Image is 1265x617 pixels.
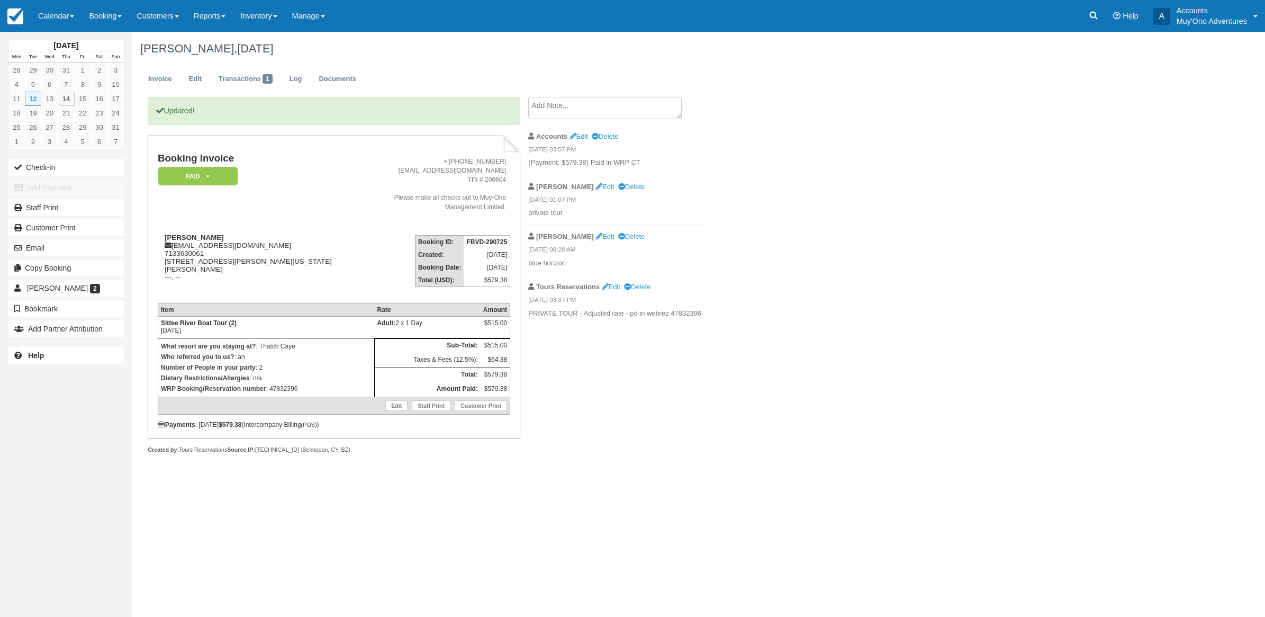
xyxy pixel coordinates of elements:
[375,303,481,317] th: Rate
[161,352,372,362] p: : an
[311,69,364,90] a: Documents
[58,135,74,149] a: 4
[75,120,91,135] a: 29
[618,183,645,191] a: Delete
[107,92,124,106] a: 17
[75,106,91,120] a: 22
[602,283,620,291] a: Edit
[91,51,107,63] th: Sat
[161,364,256,371] strong: Number of People in your party
[536,233,594,240] strong: [PERSON_NAME]
[140,69,180,90] a: Invoice
[107,63,124,77] a: 3
[75,92,91,106] a: 15
[107,120,124,135] a: 31
[8,159,124,176] button: Check-in
[528,195,707,207] em: [DATE] 01:07 PM
[415,248,464,261] th: Created:
[415,261,464,274] th: Booking Date:
[8,63,25,77] a: 28
[41,63,58,77] a: 30
[301,422,317,428] small: (POS)
[181,69,210,90] a: Edit
[91,135,107,149] a: 6
[91,63,107,77] a: 2
[158,421,195,428] strong: Payments
[75,63,91,77] a: 1
[25,135,41,149] a: 2
[58,63,74,77] a: 31
[58,120,74,135] a: 28
[8,106,25,120] a: 18
[536,283,600,291] strong: Tours Reservations
[165,234,224,242] strong: [PERSON_NAME]
[357,157,506,212] address: + [PHONE_NUMBER] [EMAIL_ADDRESS][DOMAIN_NAME] TIN # 206604 Please make all checks out to Muy-Ono ...
[8,239,124,256] button: Email
[8,135,25,149] a: 1
[282,69,310,90] a: Log
[8,219,124,236] a: Customer Print
[90,284,100,293] span: 2
[25,106,41,120] a: 19
[592,132,618,140] a: Delete
[385,400,408,411] a: Edit
[8,280,124,297] a: [PERSON_NAME] 2
[41,51,58,63] th: Wed
[107,77,124,92] a: 10
[148,97,520,125] p: Updated!
[58,51,74,63] th: Thu
[8,120,25,135] a: 25
[536,132,567,140] strong: Accounts
[158,303,374,317] th: Item
[158,153,353,164] h1: Booking Invoice
[570,132,588,140] a: Edit
[91,120,107,135] a: 30
[528,245,707,257] em: [DATE] 08:28 AM
[25,63,41,77] a: 29
[1113,12,1121,20] i: Help
[58,77,74,92] a: 7
[158,167,238,185] em: Paid
[41,92,58,106] a: 13
[140,42,1073,55] h1: [PERSON_NAME],
[8,92,25,106] a: 11
[161,373,372,383] p: : n/a
[8,347,124,364] a: Help
[53,41,78,50] strong: [DATE]
[158,234,353,294] div: [EMAIL_ADDRESS][DOMAIN_NAME] 7133630061 [STREET_ADDRESS][PERSON_NAME][US_STATE][PERSON_NAME] ---, --
[8,199,124,216] a: Staff Print
[528,145,707,157] em: [DATE] 03:57 PM
[481,382,510,397] td: $579.38
[25,77,41,92] a: 5
[27,284,88,292] span: [PERSON_NAME]
[219,421,241,428] strong: $579.38
[481,353,510,368] td: $64.38
[481,339,510,353] td: $515.00
[464,261,510,274] td: [DATE]
[375,368,481,382] th: Total:
[7,8,23,24] img: checkfront-main-nav-mini-logo.png
[455,400,507,411] a: Customer Print
[161,343,256,350] strong: What resort are you staying at?
[25,120,41,135] a: 26
[464,274,510,287] td: $579.38
[1177,16,1247,26] p: Muy'Ono Adventures
[91,92,107,106] a: 16
[161,374,249,382] strong: Dietary Restrictions/Allergies
[158,421,510,428] div: : [DATE] (Intercompany Billing )
[41,120,58,135] a: 27
[412,400,450,411] a: Staff Print
[8,300,124,317] button: Bookmark
[377,319,396,327] strong: Adult
[375,353,481,368] td: Taxes & Fees (12.5%):
[107,51,124,63] th: Sun
[58,106,74,120] a: 21
[624,283,650,291] a: Delete
[8,260,124,276] button: Copy Booking
[415,274,464,287] th: Total (USD):
[415,235,464,248] th: Booking ID:
[8,320,124,337] button: Add Partner Attribution
[158,166,234,186] a: Paid
[158,317,374,338] td: [DATE]
[25,92,41,106] a: 12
